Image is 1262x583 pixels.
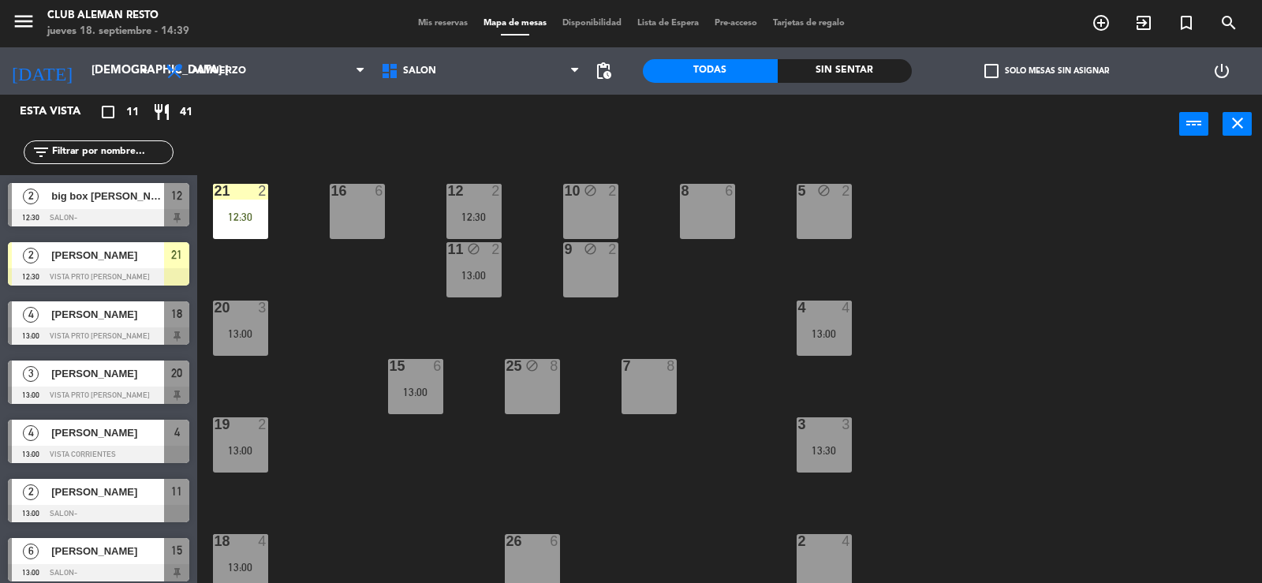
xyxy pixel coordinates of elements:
div: jueves 18. septiembre - 14:39 [47,24,189,39]
div: 13:00 [213,562,268,573]
div: 6 [375,184,384,198]
i: block [817,184,831,197]
div: 5 [798,184,799,198]
div: 8 [666,359,676,373]
div: 2 [608,184,618,198]
span: 6 [23,544,39,559]
span: [PERSON_NAME] [51,484,164,500]
span: Pre-acceso [707,19,765,28]
div: 12 [448,184,449,198]
button: close [1223,112,1252,136]
span: Mis reservas [410,19,476,28]
input: Filtrar por nombre... [50,144,173,161]
div: Club aleman resto [47,8,189,24]
div: 12:30 [446,211,502,222]
i: crop_square [99,103,118,121]
span: 4 [23,425,39,441]
span: 2 [23,484,39,500]
i: block [467,242,480,256]
span: [PERSON_NAME] [51,306,164,323]
span: 18 [171,305,182,323]
div: 3 [258,301,267,315]
i: block [584,184,597,197]
div: 11 [448,242,449,256]
i: exit_to_app [1134,13,1153,32]
span: 4 [23,307,39,323]
span: Almuerzo [192,65,246,77]
div: 2 [258,184,267,198]
div: 13:00 [446,270,502,281]
div: 12:30 [213,211,268,222]
div: 25 [506,359,507,373]
div: 3 [798,417,799,432]
span: [PERSON_NAME] [51,247,164,263]
span: 12 [171,186,182,205]
div: 13:00 [213,328,268,339]
div: 6 [725,184,734,198]
div: 4 [842,534,851,548]
span: [PERSON_NAME] [51,424,164,441]
i: filter_list [32,143,50,162]
i: close [1228,114,1247,133]
div: 6 [550,534,559,548]
button: menu [12,9,35,39]
label: Solo mesas sin asignar [984,64,1109,78]
div: 4 [258,534,267,548]
span: 15 [171,541,182,560]
span: 20 [171,364,182,383]
div: Esta vista [8,103,114,121]
i: menu [12,9,35,33]
span: Lista de Espera [629,19,707,28]
span: 4 [174,423,180,442]
div: 26 [506,534,507,548]
i: restaurant [152,103,171,121]
span: [PERSON_NAME] [51,543,164,559]
div: 3 [842,417,851,432]
button: power_input [1179,112,1208,136]
div: 13:30 [797,445,852,456]
span: 2 [23,189,39,204]
span: [PERSON_NAME] [51,365,164,382]
span: Mapa de mesas [476,19,554,28]
div: 16 [331,184,332,198]
div: 4 [798,301,799,315]
i: block [525,359,539,372]
div: 2 [608,242,618,256]
div: 4 [842,301,851,315]
span: 11 [171,482,182,501]
span: Disponibilidad [554,19,629,28]
span: 11 [126,103,139,121]
span: 2 [23,248,39,263]
div: 2 [491,184,501,198]
div: 2 [491,242,501,256]
span: 21 [171,245,182,264]
div: 8 [550,359,559,373]
i: power_settings_new [1212,62,1231,80]
i: search [1219,13,1238,32]
div: 2 [842,184,851,198]
div: 10 [565,184,566,198]
div: Todas [643,59,778,83]
span: pending_actions [594,62,613,80]
i: turned_in_not [1177,13,1196,32]
div: 7 [623,359,624,373]
div: 2 [798,534,799,548]
div: 6 [433,359,442,373]
div: 13:00 [213,445,268,456]
i: add_circle_outline [1092,13,1111,32]
span: check_box_outline_blank [984,64,999,78]
span: Tarjetas de regalo [765,19,853,28]
span: 3 [23,366,39,382]
i: block [584,242,597,256]
div: Sin sentar [778,59,913,83]
div: 2 [258,417,267,432]
div: 13:00 [388,387,443,398]
span: 41 [180,103,192,121]
div: 13:00 [797,328,852,339]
